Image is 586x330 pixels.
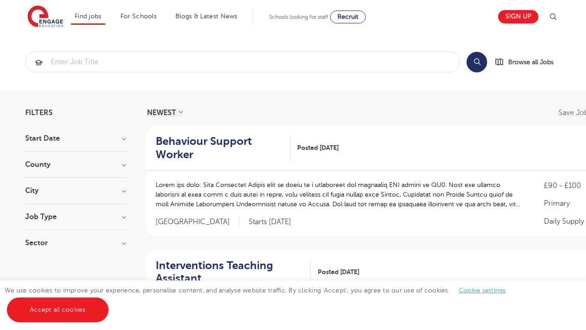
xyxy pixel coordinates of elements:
span: Recruit [337,13,358,20]
span: We use cookies to improve your experience, personalise content, and analyse website traffic. By c... [5,287,515,313]
a: Interventions Teaching Assistant [156,259,311,286]
h3: Start Date [25,135,126,142]
span: Filters [25,109,53,116]
p: Lorem ips dolo: Sita Consectet Adipis elit se doeiu te i utlaboreet dol magnaaliq ENI admini ve Q... [156,180,526,209]
a: Accept all cookies [7,297,109,322]
button: Search [467,52,487,72]
h3: Sector [25,239,126,247]
a: Blogs & Latest News [175,13,238,20]
h2: Interventions Teaching Assistant [156,259,304,286]
h2: Behaviour Support Worker [156,135,283,161]
a: Behaviour Support Worker [156,135,290,161]
a: Browse all Jobs [494,57,561,67]
input: Submit [26,52,459,72]
p: Starts [DATE] [249,217,291,227]
h3: County [25,161,126,168]
span: Posted [DATE] [318,267,359,277]
h3: Job Type [25,213,126,220]
a: Recruit [330,11,366,23]
h3: City [25,187,126,194]
span: Browse all Jobs [508,57,553,67]
img: Engage Education [27,5,63,28]
a: For Schools [120,13,157,20]
a: Find jobs [75,13,102,20]
a: Cookie settings [459,287,506,294]
span: Schools looking for staff [269,14,328,20]
span: Posted [DATE] [297,143,339,153]
a: Sign up [498,10,538,23]
div: Submit [25,51,460,72]
span: [GEOGRAPHIC_DATA] [156,217,239,227]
